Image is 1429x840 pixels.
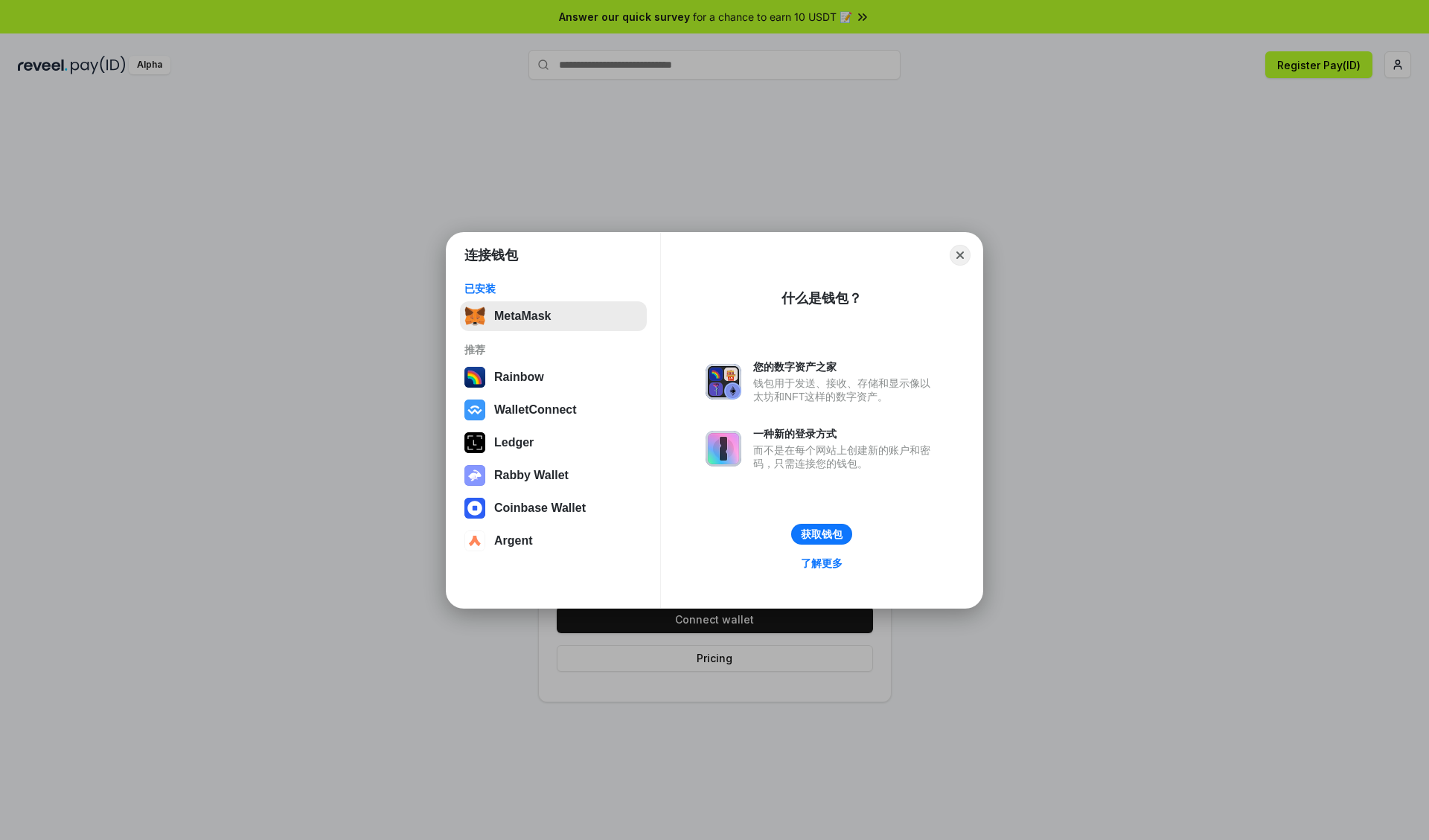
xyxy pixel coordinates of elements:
[464,465,485,486] img: svg+xml,%3Csvg%20xmlns%3D%22http%3A%2F%2Fwww.w3.org%2F2000%2Fsvg%22%20fill%3D%22none%22%20viewBox...
[464,246,518,264] h1: 连接钱包
[706,431,741,467] img: svg+xml,%3Csvg%20xmlns%3D%22http%3A%2F%2Fwww.w3.org%2F2000%2Fsvg%22%20fill%3D%22none%22%20viewBox...
[753,443,938,470] div: 而不是在每个网站上创建新的账户和密码，只需连接您的钱包。
[792,554,851,573] a: 了解更多
[464,400,485,420] img: svg+xml,%3Csvg%20width%3D%2228%22%20height%3D%2228%22%20viewBox%3D%220%200%2028%2028%22%20fill%3D...
[464,432,485,453] img: svg+xml,%3Csvg%20xmlns%3D%22http%3A%2F%2Fwww.w3.org%2F2000%2Fsvg%22%20width%3D%2228%22%20height%3...
[494,403,577,417] div: WalletConnect
[494,371,544,384] div: Rainbow
[494,469,569,482] div: Rabby Wallet
[464,530,485,551] img: svg+xml,%3Csvg%20width%3D%2228%22%20height%3D%2228%22%20viewBox%3D%220%200%2028%2028%22%20fill%3D...
[753,376,938,403] div: 钱包用于发送、接收、存储和显示像以太坊和NFT这样的数字资产。
[706,364,741,400] img: svg+xml,%3Csvg%20xmlns%3D%22http%3A%2F%2Fwww.w3.org%2F2000%2Fsvg%22%20fill%3D%22none%22%20viewBox...
[460,362,647,392] button: Rainbow
[460,428,647,458] button: Ledger
[494,436,534,449] div: Ledger
[791,524,852,545] button: 获取钱包
[464,367,485,388] img: svg+xml,%3Csvg%20width%3D%22120%22%20height%3D%22120%22%20viewBox%3D%220%200%20120%20120%22%20fil...
[460,461,647,490] button: Rabby Wallet
[753,360,938,373] div: 您的数字资产之家
[464,343,642,356] div: 推荐
[460,526,647,556] button: Argent
[460,301,647,331] button: MetaMask
[781,289,862,307] div: 什么是钱包？
[801,528,843,541] div: 获取钱包
[801,557,843,570] div: 了解更多
[460,395,647,425] button: WalletConnect
[494,501,586,515] div: Coinbase Wallet
[494,534,533,548] div: Argent
[950,245,971,266] button: Close
[464,306,485,327] img: svg+xml,%3Csvg%20fill%3D%22none%22%20height%3D%2233%22%20viewBox%3D%220%200%2035%2033%22%20width%...
[494,310,551,323] div: MetaMask
[464,282,642,295] div: 已安装
[753,427,938,440] div: 一种新的登录方式
[464,498,485,519] img: svg+xml,%3Csvg%20width%3D%2228%22%20height%3D%2228%22%20viewBox%3D%220%200%2028%2028%22%20fill%3D...
[460,493,647,523] button: Coinbase Wallet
